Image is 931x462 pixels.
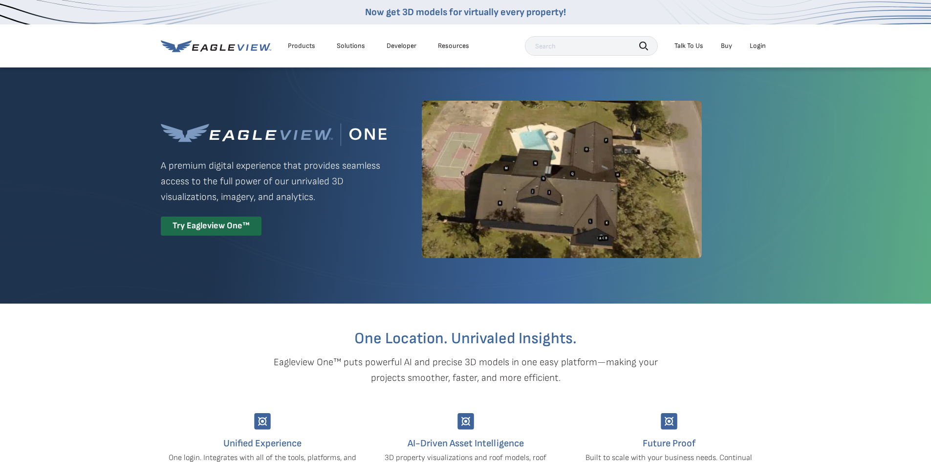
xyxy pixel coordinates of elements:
[674,42,703,50] div: Talk To Us
[337,42,365,50] div: Solutions
[257,354,675,386] p: Eagleview One™ puts powerful AI and precise 3D models in one easy platform—making your projects s...
[254,413,271,430] img: Group-9744.svg
[371,436,560,451] h4: AI-Driven Asset Intelligence
[457,413,474,430] img: Group-9744.svg
[365,6,566,18] a: Now get 3D models for virtually every property!
[438,42,469,50] div: Resources
[161,217,261,236] div: Try Eagleview One™
[161,158,387,205] p: A premium digital experience that provides seamless access to the full power of our unrivaled 3D ...
[288,42,315,50] div: Products
[575,436,763,451] h4: Future Proof
[661,413,677,430] img: Group-9744.svg
[168,331,763,347] h2: One Location. Unrivaled Insights.
[168,436,357,451] h4: Unified Experience
[525,36,658,56] input: Search
[161,123,387,146] img: Eagleview One™
[750,42,766,50] div: Login
[721,42,732,50] a: Buy
[387,42,416,50] a: Developer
